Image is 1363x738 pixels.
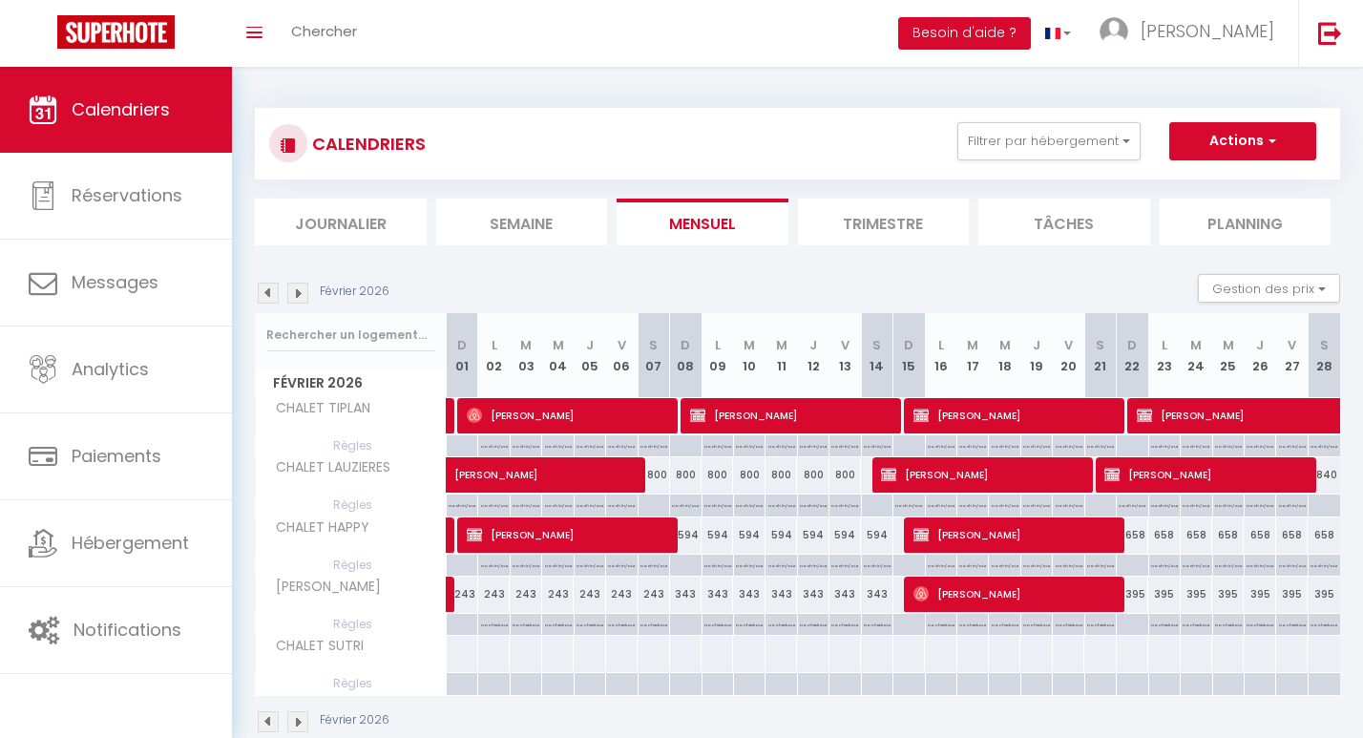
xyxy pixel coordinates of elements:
p: No ch in/out [864,555,891,573]
div: 840 [1308,457,1340,493]
p: No Checkout [1279,614,1306,632]
th: 20 [1053,313,1084,398]
iframe: Chat [1282,652,1349,724]
div: 243 [542,577,574,612]
p: No ch in/out [768,435,795,453]
div: 243 [574,577,605,612]
p: No ch in/out [831,555,858,573]
span: Règles [256,673,446,694]
div: 800 [765,457,797,493]
abbr: M [999,336,1011,354]
p: No Checkout [704,614,731,632]
abbr: D [904,336,913,354]
div: 658 [1276,517,1308,553]
span: Messages [72,270,158,294]
abbr: L [715,336,721,354]
th: 24 [1181,313,1212,398]
p: No ch in/out [1279,435,1306,453]
abbr: M [1223,336,1234,354]
span: [PERSON_NAME] [1104,456,1304,493]
th: 25 [1212,313,1244,398]
abbr: J [1033,336,1040,354]
p: No ch in/out [1311,555,1337,573]
div: 800 [797,457,828,493]
div: 343 [670,577,702,612]
div: 343 [797,577,828,612]
p: No ch in/out [992,435,1018,453]
div: 594 [797,517,828,553]
button: Actions [1169,122,1316,160]
span: Règles [256,495,446,516]
th: 14 [861,313,892,398]
p: No ch in/out [704,435,731,453]
p: No ch in/out [800,495,827,513]
p: No ch in/out [545,495,572,513]
button: Gestion des prix [1198,274,1340,303]
abbr: L [492,336,497,354]
p: No Checkout [1215,614,1242,632]
span: [PERSON_NAME] [454,447,718,483]
p: No ch in/out [608,435,635,453]
a: [PERSON_NAME] [447,457,478,494]
img: logout [1318,21,1342,45]
button: Besoin d'aide ? [898,17,1031,50]
th: 16 [925,313,956,398]
p: No Checkout [608,614,635,632]
span: [PERSON_NAME] [467,397,666,433]
p: No Checkout [831,614,858,632]
p: No Checkout [481,614,508,632]
th: 13 [829,313,861,398]
p: No Checkout [1056,614,1082,632]
abbr: S [649,336,658,354]
p: No ch in/out [736,555,763,573]
th: 28 [1308,313,1340,398]
div: 395 [1276,577,1308,612]
span: [PERSON_NAME] [259,577,386,598]
p: No Checkout [640,614,667,632]
p: No Checkout [864,614,891,632]
p: No Checkout [992,614,1018,632]
abbr: V [841,336,849,354]
span: Hébergement [72,531,189,555]
p: No Checkout [1151,614,1178,632]
p: No ch in/out [1247,555,1273,573]
p: No Checkout [1087,614,1114,632]
p: No ch in/out [992,555,1018,573]
p: No ch in/out [481,495,508,513]
span: Règles [256,435,446,456]
th: 06 [606,313,638,398]
abbr: D [681,336,690,354]
abbr: S [872,336,881,354]
th: 10 [733,313,765,398]
span: Notifications [73,618,181,642]
div: 658 [1148,517,1180,553]
p: No ch in/out [864,435,891,453]
p: No ch in/out [1183,555,1209,573]
p: No ch in/out [640,555,667,573]
p: No ch in/out [928,435,954,453]
div: 395 [1308,577,1340,612]
div: 243 [606,577,638,612]
p: No ch in/out [1056,555,1082,573]
span: Chercher [291,21,357,41]
span: CHALET HAPPY [259,517,374,538]
span: CHALET TIPLAN [259,398,375,419]
div: 395 [1244,577,1275,612]
th: 22 [1117,313,1148,398]
p: No ch in/out [1279,555,1306,573]
p: No ch in/out [959,495,986,513]
p: No ch in/out [768,555,795,573]
abbr: S [1320,336,1329,354]
p: No Checkout [768,614,795,632]
p: No ch in/out [1151,435,1178,453]
abbr: J [586,336,594,354]
div: 594 [861,517,892,553]
p: No ch in/out [1183,435,1209,453]
p: No Checkout [513,614,539,632]
p: No ch in/out [768,495,795,513]
abbr: V [1064,336,1073,354]
div: 395 [1148,577,1180,612]
p: No ch in/out [672,495,699,513]
p: No ch in/out [1247,495,1273,513]
abbr: V [1288,336,1296,354]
